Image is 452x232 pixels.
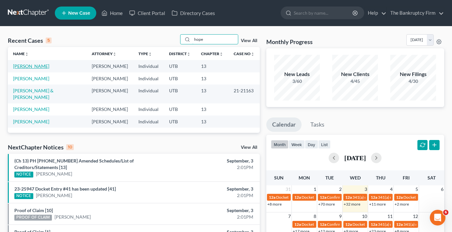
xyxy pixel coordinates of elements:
[13,76,49,81] a: [PERSON_NAME]
[192,35,238,44] input: Search by name...
[178,186,253,192] div: September, 3
[14,208,53,213] a: Proof of Claim [10]
[13,63,49,69] a: [PERSON_NAME]
[267,202,282,207] a: +8 more
[430,210,445,225] iframe: Intercom live chat
[396,195,403,200] span: 12a
[148,52,152,56] i: unfold_more
[178,214,253,220] div: 2:01PM
[352,195,415,200] span: 341(a) meeting for [PERSON_NAME]
[36,171,72,177] a: [PERSON_NAME]
[440,185,444,193] span: 6
[396,222,403,227] span: 12a
[196,60,228,72] td: 13
[36,192,72,199] a: [PERSON_NAME]
[294,222,301,227] span: 12a
[320,195,326,200] span: 12a
[269,195,275,200] span: 12a
[196,103,228,116] td: 13
[302,195,395,200] span: Docket Text: for [PERSON_NAME] & [PERSON_NAME]
[8,37,52,44] div: Recent Cases
[14,193,33,199] div: NOTICE
[234,51,255,56] a: Case Nounfold_more
[133,103,164,116] td: Individual
[164,116,196,128] td: UTB
[13,119,49,124] a: [PERSON_NAME]
[86,85,133,103] td: [PERSON_NAME]
[371,222,377,227] span: 12a
[389,185,393,193] span: 4
[266,38,313,46] h3: Monthly Progress
[241,145,257,150] a: View All
[403,175,410,180] span: Fri
[332,78,378,85] div: 4/45
[288,140,305,149] button: week
[187,52,191,56] i: unfold_more
[350,175,361,180] span: Wed
[302,222,360,227] span: Docket Text: for [PERSON_NAME]
[14,186,116,192] a: 23-25947 Docket Entry #41 has been updated [41]
[313,212,317,220] span: 8
[274,70,320,78] div: New Leads
[133,85,164,103] td: Individual
[14,215,52,221] div: PROOF OF CLAIM
[327,222,401,227] span: Confirmation hearing for [PERSON_NAME]
[13,51,29,56] a: Nameunfold_more
[178,192,253,199] div: 2:01PM
[251,52,255,56] i: unfold_more
[14,158,134,170] a: (Ch 13) PH [PHONE_NUMBER] Amended Schedules/List of Creditors/Statements [13]
[338,185,342,193] span: 2
[395,202,409,207] a: +2 more
[13,106,49,112] a: [PERSON_NAME]
[369,202,386,207] a: +11 more
[345,222,352,227] span: 12a
[55,214,91,220] a: [PERSON_NAME]
[387,212,393,220] span: 11
[178,207,253,214] div: September, 3
[313,185,317,193] span: 1
[164,72,196,85] td: UTB
[361,212,368,220] span: 10
[133,72,164,85] td: Individual
[332,70,378,78] div: New Clients
[327,195,401,200] span: Confirmation hearing for [PERSON_NAME]
[344,154,366,161] h2: [DATE]
[338,212,342,220] span: 9
[285,185,291,193] span: 31
[443,210,448,215] span: 6
[196,72,228,85] td: 13
[46,38,52,43] div: 5
[201,51,223,56] a: Chapterunfold_more
[178,164,253,171] div: 2:01PM
[196,116,228,128] td: 13
[25,52,29,56] i: unfold_more
[378,222,441,227] span: 341(a) meeting for [PERSON_NAME]
[169,51,191,56] a: Districtunfold_more
[164,103,196,116] td: UTB
[196,85,228,103] td: 13
[86,60,133,72] td: [PERSON_NAME]
[228,85,260,103] td: 21-21163
[352,222,445,227] span: Docket Text: for [PERSON_NAME] & [PERSON_NAME]
[415,185,419,193] span: 5
[371,195,377,200] span: 12a
[345,195,352,200] span: 12a
[299,175,310,180] span: Mon
[274,78,320,85] div: 3/60
[138,51,152,56] a: Typeunfold_more
[14,172,33,178] div: NOTICE
[294,195,301,200] span: 12a
[387,7,444,19] a: The Bankruptcy Firm
[8,143,74,151] div: NextChapter Notices
[66,144,74,150] div: 10
[13,88,54,100] a: [PERSON_NAME] & [PERSON_NAME]
[92,51,117,56] a: Attorneyunfold_more
[168,7,218,19] a: Directory Cases
[325,175,334,180] span: Tue
[376,175,385,180] span: Thu
[390,70,436,78] div: New Filings
[364,185,368,193] span: 3
[86,103,133,116] td: [PERSON_NAME]
[428,175,436,180] span: Sat
[378,195,441,200] span: 341(a) meeting for [PERSON_NAME]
